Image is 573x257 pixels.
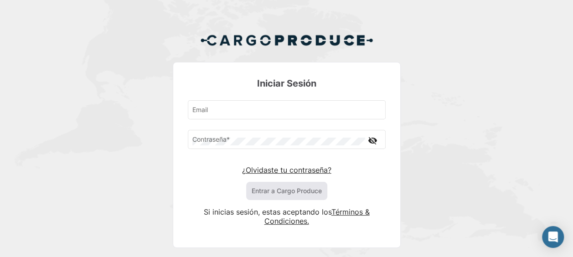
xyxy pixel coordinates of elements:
img: Cargo Produce Logo [200,29,373,51]
div: Abrir Intercom Messenger [542,226,564,248]
a: ¿Olvidaste tu contraseña? [242,165,331,175]
mat-icon: visibility_off [367,135,378,146]
span: Si inicias sesión, estas aceptando los [204,207,331,216]
a: Términos & Condiciones. [264,207,370,226]
h3: Iniciar Sesión [188,77,386,90]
